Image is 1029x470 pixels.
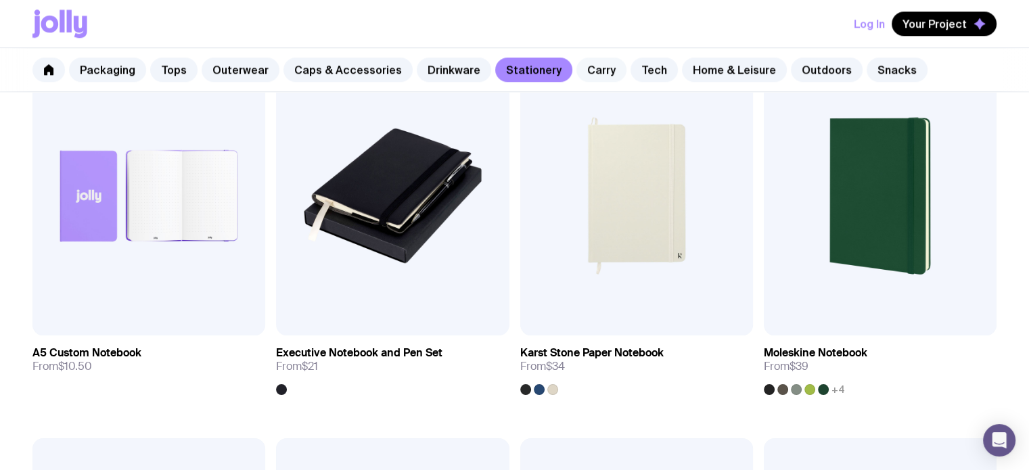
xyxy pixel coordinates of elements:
[150,57,198,82] a: Tops
[631,57,678,82] a: Tech
[495,57,572,82] a: Stationery
[202,57,279,82] a: Outerwear
[892,11,997,36] button: Your Project
[764,335,997,395] a: Moleskine NotebookFrom$39+4
[302,359,318,373] span: $21
[276,335,509,395] a: Executive Notebook and Pen SetFrom$21
[546,359,565,373] span: $34
[283,57,413,82] a: Caps & Accessories
[576,57,626,82] a: Carry
[69,57,146,82] a: Packaging
[32,346,141,360] h3: A5 Custom Notebook
[983,424,1015,456] div: Open Intercom Messenger
[854,11,885,36] button: Log In
[417,57,491,82] a: Drinkware
[520,360,565,373] span: From
[32,360,92,373] span: From
[902,17,967,30] span: Your Project
[682,57,787,82] a: Home & Leisure
[867,57,928,82] a: Snacks
[32,335,265,384] a: A5 Custom NotebookFrom$10.50
[764,360,808,373] span: From
[276,346,442,360] h3: Executive Notebook and Pen Set
[276,360,318,373] span: From
[790,359,808,373] span: $39
[831,384,845,395] span: +4
[520,346,664,360] h3: Karst Stone Paper Notebook
[520,335,753,395] a: Karst Stone Paper NotebookFrom$34
[58,359,92,373] span: $10.50
[764,346,867,360] h3: Moleskine Notebook
[791,57,863,82] a: Outdoors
